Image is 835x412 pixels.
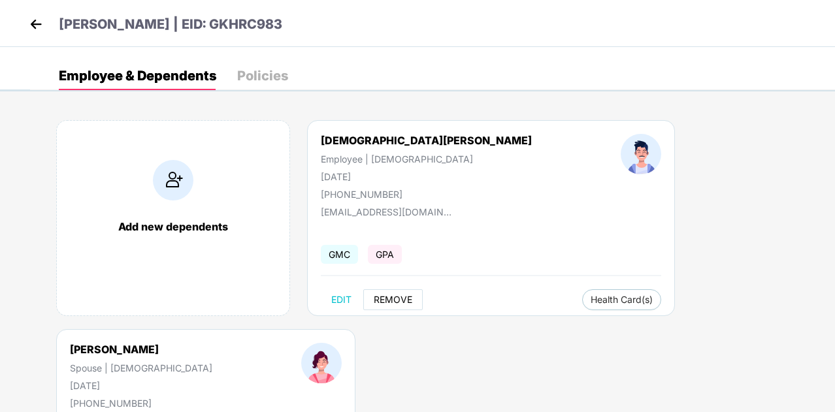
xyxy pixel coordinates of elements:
[591,296,653,303] span: Health Card(s)
[331,294,352,305] span: EDIT
[26,14,46,34] img: back
[363,289,423,310] button: REMOVE
[321,189,532,200] div: [PHONE_NUMBER]
[321,289,362,310] button: EDIT
[582,289,661,310] button: Health Card(s)
[70,343,212,356] div: [PERSON_NAME]
[70,220,276,233] div: Add new dependents
[70,398,212,409] div: [PHONE_NUMBER]
[59,14,282,35] p: [PERSON_NAME] | EID: GKHRC983
[321,134,532,147] div: [DEMOGRAPHIC_DATA][PERSON_NAME]
[374,294,412,305] span: REMOVE
[321,171,532,182] div: [DATE]
[621,134,661,174] img: profileImage
[70,362,212,373] div: Spouse | [DEMOGRAPHIC_DATA]
[153,160,193,200] img: addIcon
[70,380,212,391] div: [DATE]
[321,153,532,165] div: Employee | [DEMOGRAPHIC_DATA]
[301,343,342,383] img: profileImage
[368,245,402,264] span: GPA
[321,206,451,217] div: [EMAIL_ADDRESS][DOMAIN_NAME]
[321,245,358,264] span: GMC
[59,69,216,82] div: Employee & Dependents
[237,69,288,82] div: Policies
